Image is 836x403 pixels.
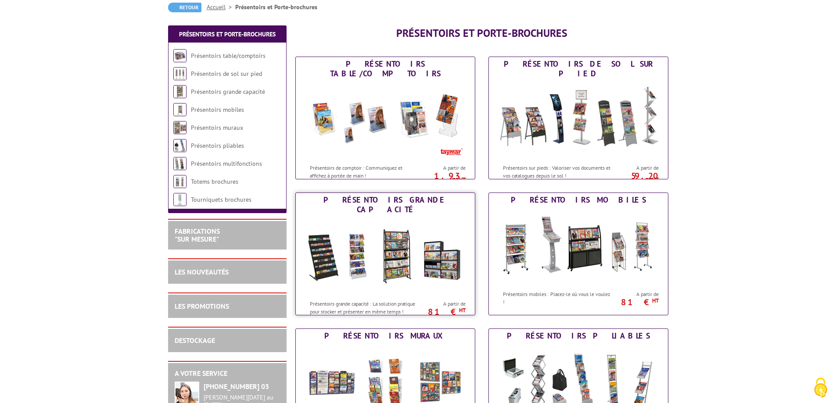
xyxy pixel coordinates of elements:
a: Accueil [207,3,235,11]
li: Présentoirs et Porte-brochures [235,3,317,11]
a: DESTOCKAGE [175,336,215,345]
a: Présentoirs et Porte-brochures [179,30,276,38]
p: Présentoirs sur pieds : Valoriser vos documents et vos catalogues depuis le sol ! [503,164,612,179]
strong: [PHONE_NUMBER] 03 [204,382,269,391]
img: Présentoirs mobiles [173,103,187,116]
img: Tourniquets brochures [173,193,187,206]
div: Présentoirs muraux [298,331,473,341]
a: Présentoirs grande capacité Présentoirs grande capacité Présentoirs grande capacité : La solution... [295,193,475,315]
a: Présentoirs muraux [191,124,243,132]
img: Présentoirs table/comptoirs [173,49,187,62]
div: Présentoirs pliables [491,331,666,341]
a: Présentoirs mobiles Présentoirs mobiles Présentoirs mobiles : Placez-le où vous le voulez ! A par... [488,193,668,315]
img: Présentoirs table/comptoirs [304,81,466,160]
img: Présentoirs de sol sur pied [497,81,660,160]
a: Présentoirs multifonctions [191,160,262,168]
div: Présentoirs mobiles [491,195,666,205]
a: Présentoirs mobiles [191,106,244,114]
img: Cookies (fenêtre modale) [810,377,832,399]
sup: HT [459,176,466,183]
span: A partir de [614,164,659,171]
span: A partir de [421,164,466,171]
a: FABRICATIONS"Sur Mesure" [175,227,220,243]
sup: HT [652,297,659,304]
a: LES NOUVEAUTÉS [175,267,229,276]
a: Totems brochures [191,178,238,185]
a: LES PROMOTIONS [175,302,229,310]
p: Présentoirs de comptoir : Communiquez et affichez à portée de main ! [310,164,419,179]
a: Retour [168,3,201,12]
img: Présentoirs de sol sur pied [173,67,187,80]
img: Présentoirs muraux [173,121,187,134]
div: Présentoirs table/comptoirs [298,59,473,78]
sup: HT [459,307,466,314]
img: Présentoirs mobiles [497,207,660,286]
img: Présentoirs pliables [173,139,187,152]
p: 81 € [610,300,659,305]
sup: HT [652,176,659,183]
img: Présentoirs grande capacité [173,85,187,98]
img: Totems brochures [173,175,187,188]
img: Présentoirs grande capacité [304,217,466,296]
a: Présentoirs pliables [191,142,244,150]
div: Présentoirs grande capacité [298,195,473,214]
div: Présentoirs de sol sur pied [491,59,666,78]
h2: A votre service [175,370,280,378]
p: 59.20 € [610,173,659,184]
span: A partir de [421,300,466,307]
img: Présentoirs multifonctions [173,157,187,170]
p: 1.93 € [416,173,466,184]
span: A partir de [614,291,659,298]
p: 81 € [416,309,466,314]
a: Présentoirs de sol sur pied Présentoirs de sol sur pied Présentoirs sur pieds : Valoriser vos doc... [488,57,668,179]
a: Présentoirs de sol sur pied [191,70,262,78]
a: Présentoirs grande capacité [191,88,265,96]
a: Présentoirs table/comptoirs [191,52,266,60]
a: Tourniquets brochures [191,196,251,203]
p: Présentoirs mobiles : Placez-le où vous le voulez ! [503,290,612,305]
a: Présentoirs table/comptoirs Présentoirs table/comptoirs Présentoirs de comptoir : Communiquez et ... [295,57,475,179]
h1: Présentoirs et Porte-brochures [295,28,668,39]
p: Présentoirs grande capacité : La solution pratique pour stocker et présenter en même temps ! [310,300,419,315]
button: Cookies (fenêtre modale) [805,373,836,403]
